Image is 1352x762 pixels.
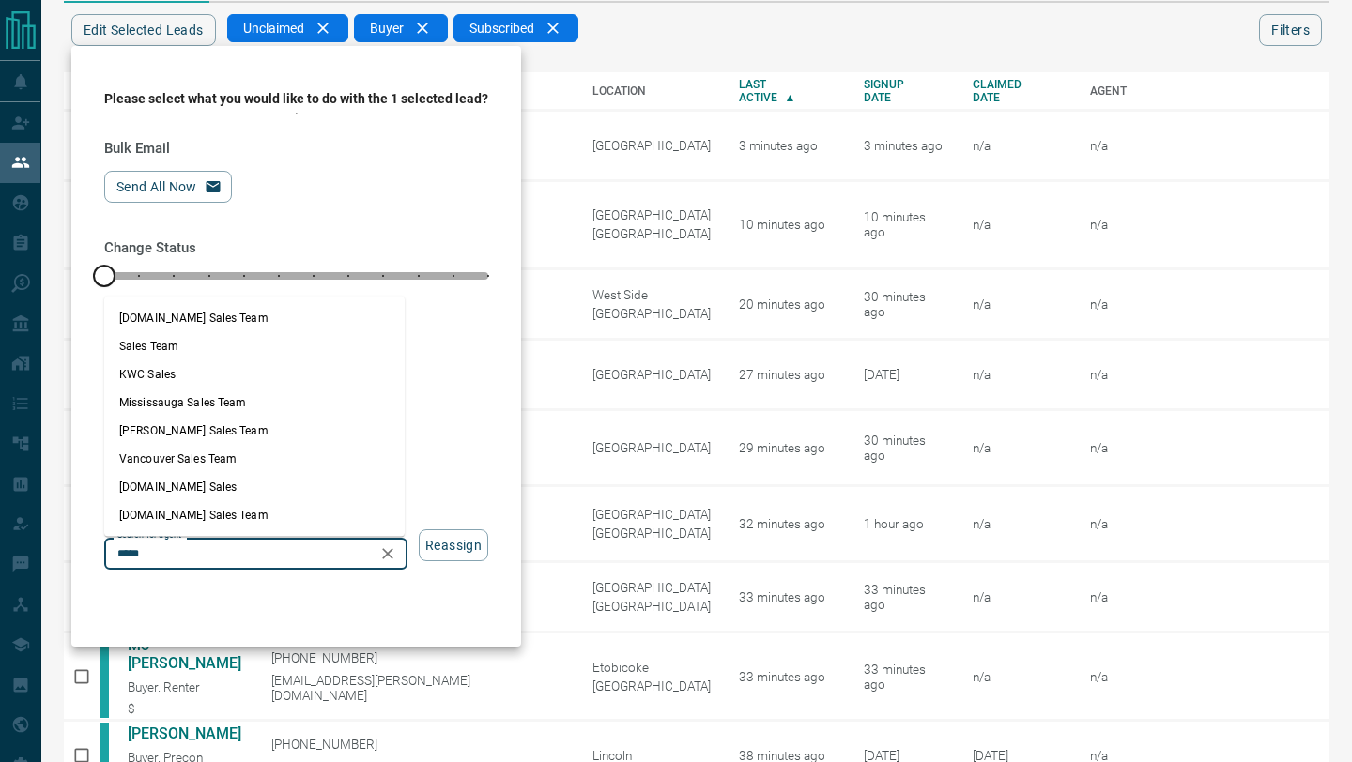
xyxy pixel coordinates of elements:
li: [DOMAIN_NAME] Sales Team [104,501,405,529]
li: [DOMAIN_NAME] Sales Team [104,304,405,332]
h3: Change Status [104,235,196,261]
li: Sales Team [104,332,405,360]
button: Clear [375,541,401,567]
button: Reassign [419,529,488,561]
h3: Bulk Email [104,135,488,161]
li: [DOMAIN_NAME] Sales [104,473,405,501]
li: KWC Sales [104,360,405,389]
li: Mississauga Sales Team [104,389,405,417]
h3: Please select what you would like to do with the 1 selected lead? [104,91,488,106]
li: Vancouver Sales Team [104,445,405,473]
li: [PERSON_NAME] Sales Team [104,417,405,445]
p: TBD [104,293,488,310]
button: Send All Now [104,171,232,203]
